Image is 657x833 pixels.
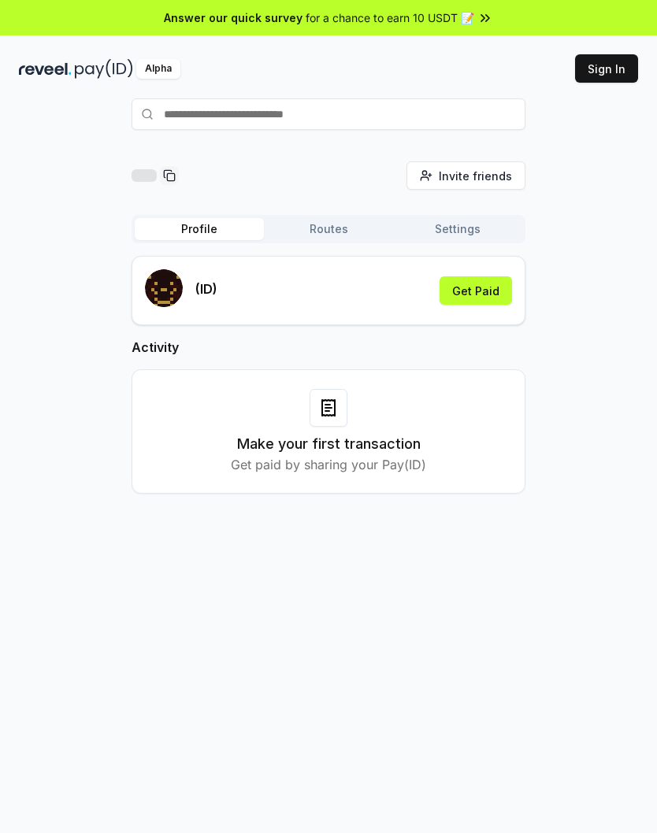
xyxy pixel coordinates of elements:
[575,54,638,83] button: Sign In
[237,433,421,455] h3: Make your first transaction
[75,59,133,79] img: pay_id
[306,9,474,26] span: for a chance to earn 10 USDT 📝
[19,59,72,79] img: reveel_dark
[164,9,303,26] span: Answer our quick survey
[231,455,426,474] p: Get paid by sharing your Pay(ID)
[439,168,512,184] span: Invite friends
[195,280,217,298] p: (ID)
[264,218,393,240] button: Routes
[135,218,264,240] button: Profile
[136,59,180,79] div: Alpha
[440,276,512,305] button: Get Paid
[406,161,525,190] button: Invite friends
[393,218,522,240] button: Settings
[132,338,525,357] h2: Activity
